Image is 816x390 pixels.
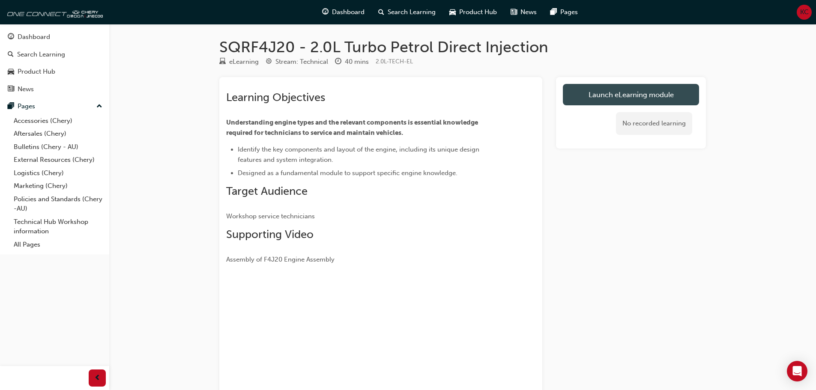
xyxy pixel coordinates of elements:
[219,38,706,57] h1: SQRF4J20 - 2.0L Turbo Petrol Direct Injection
[10,238,106,251] a: All Pages
[8,33,14,41] span: guage-icon
[266,57,328,67] div: Stream
[3,64,106,80] a: Product Hub
[442,3,504,21] a: car-iconProduct Hub
[96,101,102,112] span: up-icon
[335,58,341,66] span: clock-icon
[10,167,106,180] a: Logistics (Chery)
[18,101,35,111] div: Pages
[335,57,369,67] div: Duration
[616,112,692,135] div: No recorded learning
[8,68,14,76] span: car-icon
[10,179,106,193] a: Marketing (Chery)
[3,98,106,114] button: Pages
[219,58,226,66] span: learningResourceType_ELEARNING-icon
[511,7,517,18] span: news-icon
[219,57,259,67] div: Type
[332,7,365,17] span: Dashboard
[378,7,384,18] span: search-icon
[10,127,106,140] a: Aftersales (Chery)
[226,212,315,220] span: Workshop service technicians
[10,140,106,154] a: Bulletins (Chery - AU)
[275,57,328,67] div: Stream: Technical
[8,51,14,59] span: search-icon
[322,7,329,18] span: guage-icon
[10,215,106,238] a: Technical Hub Workshop information
[560,7,578,17] span: Pages
[18,67,55,77] div: Product Hub
[94,373,101,384] span: prev-icon
[800,7,809,17] span: KC
[229,57,259,67] div: eLearning
[459,7,497,17] span: Product Hub
[550,7,557,18] span: pages-icon
[797,5,812,20] button: KC
[226,256,335,263] span: Assembly of F4J20 Engine Assembly
[376,58,413,65] span: Learning resource code
[10,114,106,128] a: Accessories (Chery)
[10,153,106,167] a: External Resources (Chery)
[10,193,106,215] a: Policies and Standards (Chery -AU)
[345,57,369,67] div: 40 mins
[371,3,442,21] a: search-iconSearch Learning
[3,81,106,97] a: News
[238,146,481,164] span: Identify the key components and layout of the engine, including its unique design features and sy...
[226,119,479,137] span: Understanding engine types and the relevant components is essential knowledge required for techni...
[504,3,544,21] a: news-iconNews
[315,3,371,21] a: guage-iconDashboard
[449,7,456,18] span: car-icon
[3,27,106,98] button: DashboardSearch LearningProduct HubNews
[4,3,103,21] img: oneconnect
[226,185,308,198] span: Target Audience
[17,50,65,60] div: Search Learning
[8,86,14,93] span: news-icon
[8,103,14,110] span: pages-icon
[238,169,457,177] span: Designed as a fundamental module to support specific engine knowledge.
[787,361,807,381] div: Open Intercom Messenger
[544,3,585,21] a: pages-iconPages
[18,32,50,42] div: Dashboard
[563,84,699,105] a: Launch eLearning module
[226,228,314,241] span: Supporting Video
[3,29,106,45] a: Dashboard
[266,58,272,66] span: target-icon
[520,7,537,17] span: News
[3,47,106,63] a: Search Learning
[18,84,34,94] div: News
[226,91,325,104] span: Learning Objectives
[388,7,436,17] span: Search Learning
